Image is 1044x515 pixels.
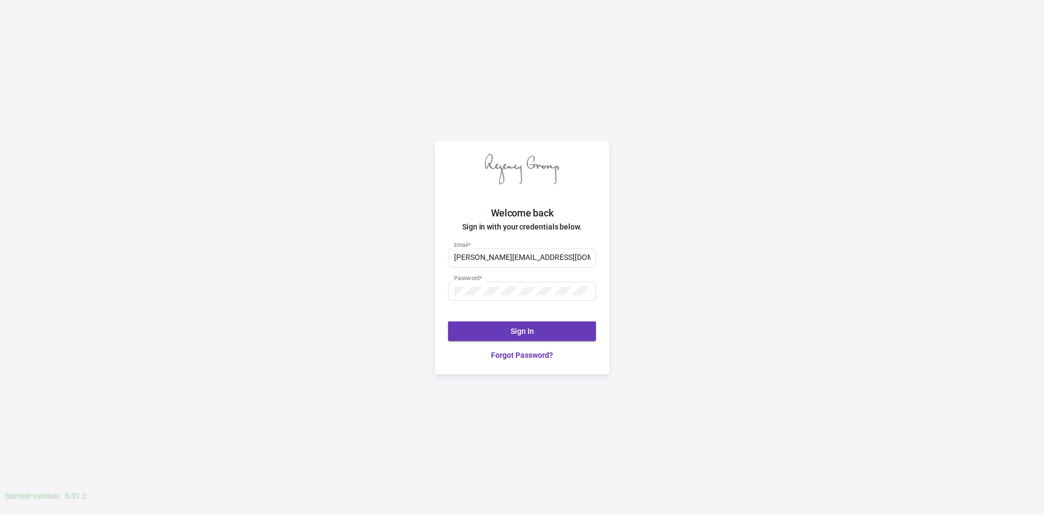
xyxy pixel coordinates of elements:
[511,327,534,336] span: Sign In
[448,321,596,341] button: Sign In
[435,206,609,220] h2: Welcome back
[64,490,86,501] div: 0.51.2
[485,154,559,185] img: Regency Group logo
[4,490,60,501] div: Current version:
[435,220,609,233] h4: Sign in with your credentials below.
[448,350,596,361] a: Forgot Password?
